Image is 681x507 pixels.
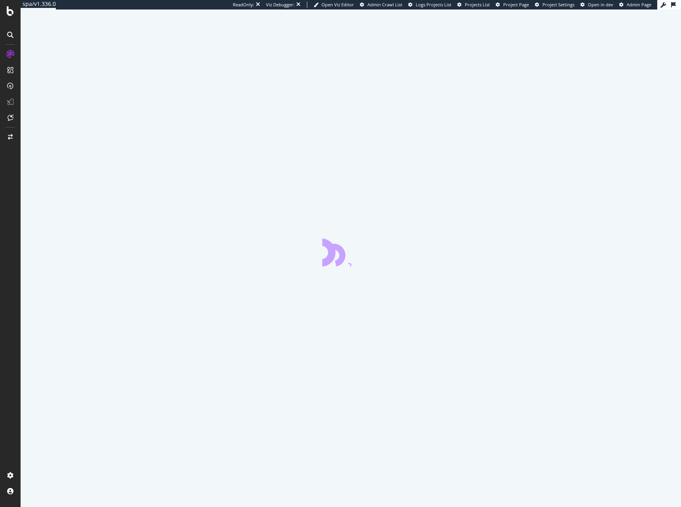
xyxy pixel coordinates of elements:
span: Logs Projects List [416,2,451,8]
a: Open in dev [580,2,613,8]
span: Open Viz Editor [321,2,354,8]
div: Viz Debugger: [266,2,295,8]
a: Logs Projects List [408,2,451,8]
a: Admin Page [619,2,651,8]
a: Project Settings [535,2,574,8]
a: Project Page [496,2,529,8]
span: Admin Crawl List [367,2,402,8]
div: ReadOnly: [233,2,254,8]
span: Project Settings [542,2,574,8]
a: Projects List [457,2,490,8]
span: Projects List [465,2,490,8]
a: Open Viz Editor [314,2,354,8]
span: Project Page [503,2,529,8]
a: Admin Crawl List [360,2,402,8]
span: Open in dev [588,2,613,8]
div: animation [322,238,379,266]
span: Admin Page [627,2,651,8]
